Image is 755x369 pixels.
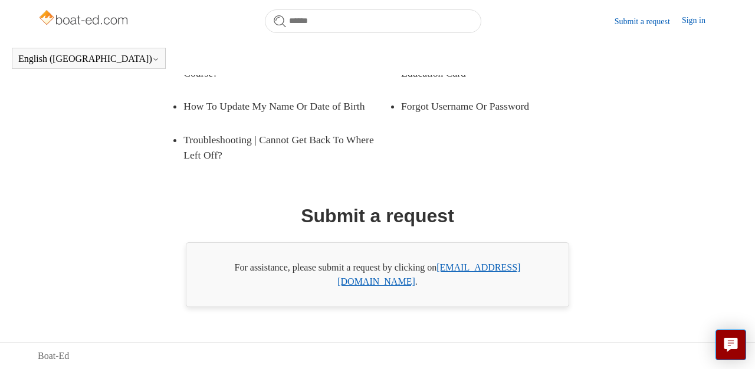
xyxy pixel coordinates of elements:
button: English ([GEOGRAPHIC_DATA]) [18,54,159,64]
a: Troubleshooting | Cannot Get Back To Where Left Off? [183,123,389,172]
a: Submit a request [615,15,682,28]
a: Boat-Ed [38,349,69,363]
input: Search [265,9,481,33]
img: Boat-Ed Help Center home page [38,7,132,31]
a: How To Update My Name Or Date of Birth [183,90,372,123]
a: Forgot Username Or Password [401,90,589,123]
a: Sign in [682,14,717,28]
button: Live chat [715,330,746,360]
div: For assistance, please submit a request by clicking on . [186,242,569,307]
h1: Submit a request [301,202,454,230]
